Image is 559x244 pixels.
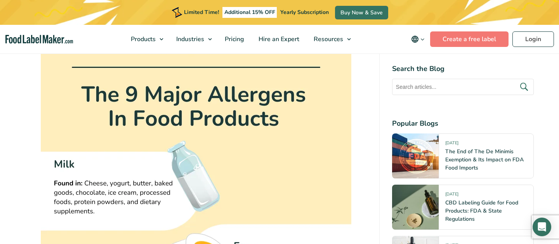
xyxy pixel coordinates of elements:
a: Hire an Expert [252,25,305,54]
a: Industries [169,25,216,54]
a: Pricing [218,25,250,54]
span: Hire an Expert [256,35,300,43]
span: Additional 15% OFF [222,7,277,18]
a: The End of The De Minimis Exemption & Its Impact on FDA Food Imports [445,148,524,171]
span: [DATE] [445,140,458,149]
a: Create a free label [430,31,509,47]
input: Search articles... [392,79,534,95]
a: CBD Labeling Guide for Food Products: FDA & State Regulations [445,199,518,223]
span: Industries [174,35,205,43]
span: Pricing [222,35,245,43]
div: Open Intercom Messenger [533,218,551,236]
a: Resources [307,25,355,54]
span: [DATE] [445,191,458,200]
a: Products [124,25,167,54]
span: Products [128,35,156,43]
a: Login [512,31,554,47]
h4: Search the Blog [392,64,534,74]
a: Buy Now & Save [335,6,388,19]
h4: Popular Blogs [392,118,534,129]
span: Resources [311,35,344,43]
span: Limited Time! [184,9,219,16]
span: Yearly Subscription [280,9,329,16]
